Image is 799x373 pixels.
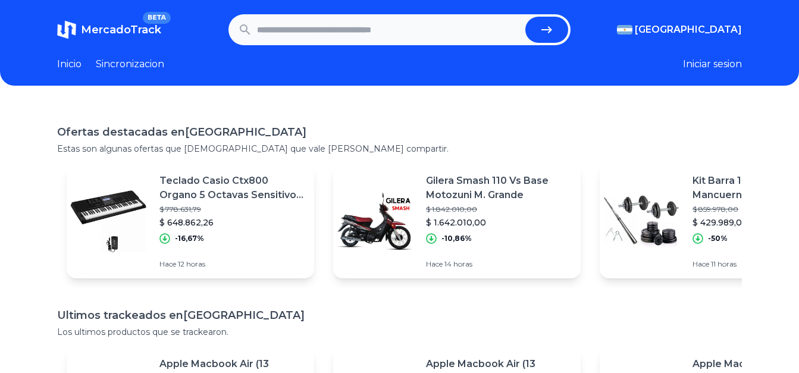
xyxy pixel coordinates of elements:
a: Featured imageGilera Smash 110 Vs Base Motozuni M. Grande$ 1.842.010,00$ 1.642.010,00-10,86%Hace ... [333,164,581,278]
h1: Ultimos trackeados en [GEOGRAPHIC_DATA] [57,307,742,324]
span: MercadoTrack [81,23,161,36]
p: Hace 14 horas [426,259,571,269]
img: Argentina [617,25,632,35]
p: -50% [708,234,728,243]
a: Featured imageTeclado Casio Ctx800 Organo 5 Octavas Sensitivo + Ritmos$ 778.631,79$ 648.862,26-16... [67,164,314,278]
p: -16,67% [175,234,204,243]
p: $ 1.842.010,00 [426,205,571,214]
a: Inicio [57,57,82,71]
p: Los ultimos productos que se trackearon. [57,326,742,338]
p: Estas son algunas ofertas que [DEMOGRAPHIC_DATA] que vale [PERSON_NAME] compartir. [57,143,742,155]
img: MercadoTrack [57,20,76,39]
button: [GEOGRAPHIC_DATA] [617,23,742,37]
img: Featured image [333,180,416,263]
p: $ 1.642.010,00 [426,217,571,228]
button: Iniciar sesion [683,57,742,71]
img: Featured image [600,180,683,263]
span: [GEOGRAPHIC_DATA] [635,23,742,37]
a: MercadoTrackBETA [57,20,161,39]
h1: Ofertas destacadas en [GEOGRAPHIC_DATA] [57,124,742,140]
p: -10,86% [441,234,472,243]
p: $ 648.862,26 [159,217,305,228]
p: Teclado Casio Ctx800 Organo 5 Octavas Sensitivo + Ritmos [159,174,305,202]
p: $ 778.631,79 [159,205,305,214]
a: Sincronizacion [96,57,164,71]
img: Featured image [67,180,150,263]
span: BETA [143,12,171,24]
p: Gilera Smash 110 Vs Base Motozuni M. Grande [426,174,571,202]
p: Hace 12 horas [159,259,305,269]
